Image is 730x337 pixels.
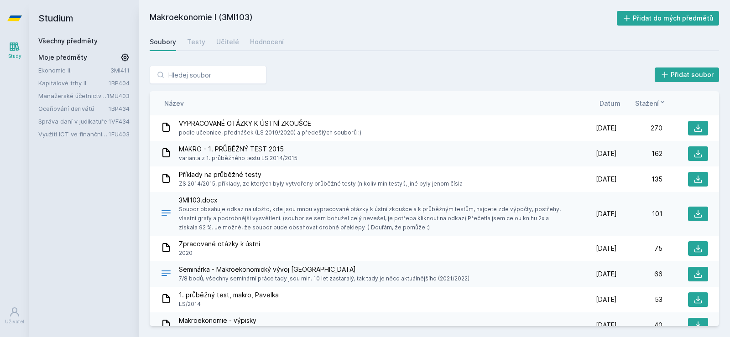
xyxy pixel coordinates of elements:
a: Využití ICT ve finančním účetnictví [38,130,109,139]
div: Hodnocení [250,37,284,47]
a: 1BP404 [109,79,130,87]
div: Uživatel [5,318,24,325]
a: 1FU403 [109,130,130,138]
a: 3MI411 [110,67,130,74]
span: ZS 2014/2015, příklady, ze kterých byly vytvořeny průběžné testy (nikoliv minitesty!), jiné byly ... [179,179,463,188]
h2: Makroekonomie I (3MI103) [150,11,617,26]
span: [DATE] [596,175,617,184]
a: Učitelé [216,33,239,51]
div: Study [8,53,21,60]
a: 1MU403 [107,92,130,99]
a: Hodnocení [250,33,284,51]
a: 1BP434 [109,105,130,112]
div: 53 [617,295,662,304]
div: .DOCX [161,268,172,281]
a: Ekonomie II. [38,66,110,75]
button: Datum [600,99,620,108]
span: Makroekonomie - výpisky [179,316,317,325]
button: Přidat soubor [655,67,720,82]
span: 2020 [179,249,260,258]
div: Učitelé [216,37,239,47]
span: varianta z 1. průběžného testu LS 2014/2015 [179,154,297,163]
input: Hledej soubor [150,66,266,84]
span: MAKRO - 1. PRŮBĚŽNÝ TEST 2015 [179,145,297,154]
span: VYPRACOVANÉ OTÁZKY K ÚSTNÍ ZKOUŠCE [179,119,361,128]
a: Všechny předměty [38,37,98,45]
div: 75 [617,244,662,253]
div: 270 [617,124,662,133]
a: 1VF434 [109,118,130,125]
a: Soubory [150,33,176,51]
span: [DATE] [596,321,617,330]
span: Zpracované otázky k ústní [179,239,260,249]
span: [DATE] [596,209,617,218]
span: 1. průběžný test, makro, Pavelka [179,290,279,300]
span: podle učebnice, přednášek (LS 2019/2020) a předešlých souborů :) [179,128,361,137]
a: Uživatel [2,302,27,330]
span: [DATE] [596,149,617,158]
div: DOCX [161,207,172,221]
div: 101 [617,209,662,218]
span: Seminárka - Makroekonomický vývoj [GEOGRAPHIC_DATA] [179,265,469,274]
a: Manažerské účetnictví II. [38,91,107,100]
span: Příklady na průběžné testy [179,170,463,179]
button: Stažení [635,99,666,108]
button: Název [164,99,184,108]
span: Stažení [635,99,659,108]
div: 135 [617,175,662,184]
a: Správa daní v judikatuře [38,117,109,126]
span: [DATE] [596,244,617,253]
button: Přidat do mých předmětů [617,11,720,26]
a: Testy [187,33,205,51]
span: 3MI103.docx [179,196,568,205]
span: [DATE] [596,124,617,133]
div: 162 [617,149,662,158]
div: 40 [617,321,662,330]
div: Soubory [150,37,176,47]
span: [DATE] [596,270,617,279]
span: Moje předměty [38,53,87,62]
span: 7/8 bodů, všechny seminární práce tady jsou min. 10 let zastaralý, tak tady je něco aktuálnějšího... [179,274,469,283]
span: [DATE] [596,295,617,304]
a: Kapitálové trhy II [38,78,109,88]
a: Oceňování derivátů [38,104,109,113]
div: 66 [617,270,662,279]
span: část z přednášek [PERSON_NAME], část z učebnice [179,325,317,334]
a: Study [2,36,27,64]
span: LS/2014 [179,300,279,309]
div: Testy [187,37,205,47]
span: Soubor obsahuje odkaz na uložto, kde jsou mnou vypracované otázky k ústní zkoušce a k průběžným t... [179,205,568,232]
